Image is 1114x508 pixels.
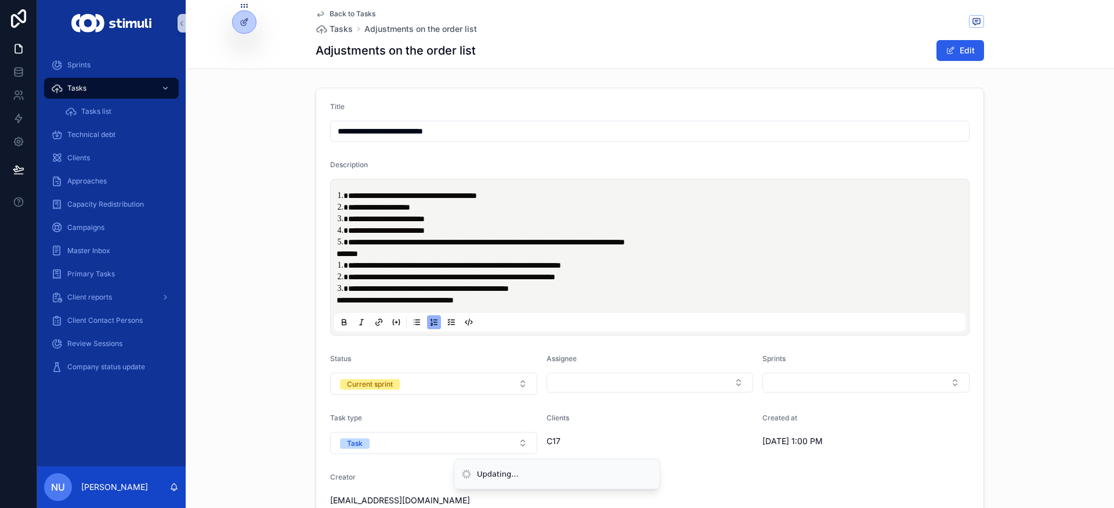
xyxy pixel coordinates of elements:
span: Client Contact Persons [67,316,143,325]
a: Client Contact Persons [44,310,179,331]
a: Primary Tasks [44,264,179,284]
a: Back to Tasks [316,9,375,19]
span: Created at [762,413,797,422]
span: Capacity Redistribution [67,200,144,209]
span: Tasks list [81,107,111,116]
span: C17 [547,435,560,447]
a: Sprints [44,55,179,75]
a: Review Sessions [44,333,179,354]
a: Approaches [44,171,179,192]
button: Select Button [330,432,537,454]
span: NU [51,480,65,494]
span: Primary Tasks [67,269,115,279]
a: Tasks [316,23,353,35]
button: Select Button [330,373,537,395]
div: Current sprint [347,379,393,390]
span: [DATE] 1:00 PM [762,435,916,447]
p: [PERSON_NAME] [81,481,148,493]
button: Select Button [547,373,754,392]
span: Client reports [67,293,112,302]
span: Task type [330,413,362,422]
span: [EMAIL_ADDRESS][DOMAIN_NAME] [330,495,483,506]
h1: Adjustments on the order list [316,42,476,59]
a: Master Inbox [44,240,179,261]
a: Campaigns [44,217,179,238]
span: Title [330,102,345,111]
span: Company status update [67,362,145,372]
span: Master Inbox [67,246,110,255]
a: Tasks [44,78,179,99]
img: App logo [71,14,151,33]
span: Sprints [762,354,786,363]
a: Company status update [44,356,179,377]
span: Status [330,354,351,363]
a: Capacity Redistribution [44,194,179,215]
a: Technical debt [44,124,179,145]
button: Edit [936,40,984,61]
span: Technical debt [67,130,115,139]
div: scrollable content [37,46,186,392]
span: Clients [67,153,90,163]
span: Back to Tasks [330,9,375,19]
span: Campaigns [67,223,104,232]
button: Select Button [762,373,970,392]
span: Assignee [547,354,577,363]
a: Tasks list [58,101,179,122]
span: Tasks [67,84,86,93]
span: Tasks [330,23,353,35]
a: Client reports [44,287,179,308]
div: Updating... [477,469,519,480]
a: Adjustments on the order list [364,23,477,35]
a: Clients [44,147,179,168]
span: Review Sessions [67,339,122,348]
span: Creator [330,473,356,481]
span: Sprints [67,60,91,70]
span: Clients [547,413,569,422]
div: Task [347,438,363,449]
span: Approaches [67,176,107,186]
span: Description [330,160,368,169]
